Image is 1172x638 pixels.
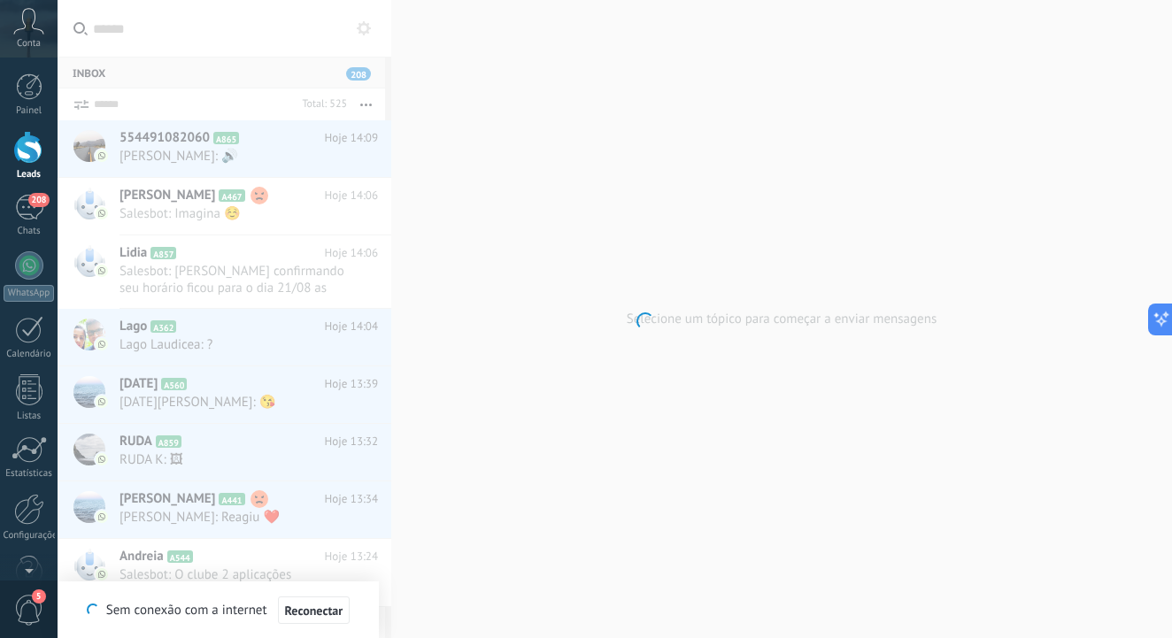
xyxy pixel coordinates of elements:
[4,411,55,422] div: Listas
[4,349,55,360] div: Calendário
[4,468,55,480] div: Estatísticas
[28,193,49,207] span: 208
[4,105,55,117] div: Painel
[32,589,46,603] span: 5
[278,596,351,625] button: Reconectar
[4,169,55,181] div: Leads
[4,226,55,237] div: Chats
[17,38,41,50] span: Conta
[4,285,54,302] div: WhatsApp
[4,530,55,542] div: Configurações
[285,604,343,617] span: Reconectar
[87,596,350,625] div: Sem conexão com a internet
